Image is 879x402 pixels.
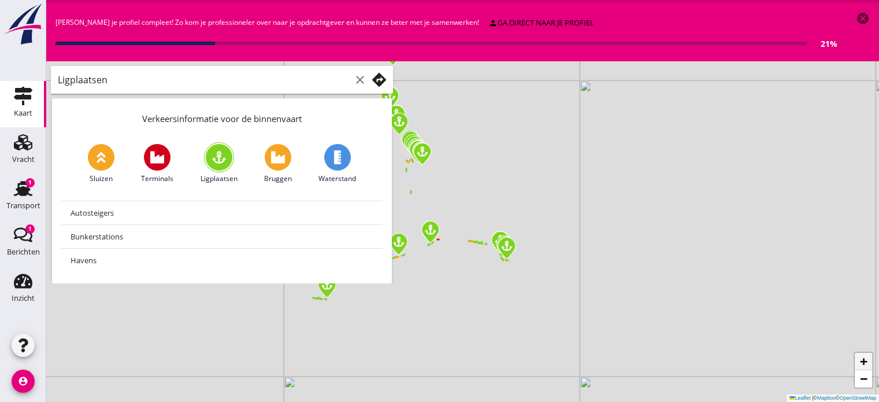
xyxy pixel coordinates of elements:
[71,253,373,267] div: Havens
[201,144,238,184] a: Ligplaatsen
[488,19,498,28] i: person
[855,370,872,388] a: Zoom out
[141,144,173,184] a: Terminals
[317,275,337,299] img: Marker
[490,230,510,254] img: Marker
[855,353,872,370] a: Zoom in
[496,236,517,260] img: Marker
[412,142,432,166] img: Marker
[496,235,516,260] img: Marker
[484,15,599,31] a: ga direct naar je profiel
[490,230,510,255] img: Marker
[14,109,32,117] div: Kaart
[55,12,837,52] div: [PERSON_NAME] je profiel compleet! Zo kom je professioneler over naar je opdrachtgever en kunnen ...
[411,141,432,165] img: Marker
[817,395,836,401] a: Mapbox
[411,141,431,165] img: Marker
[403,133,423,157] img: Marker
[408,139,428,163] img: Marker
[264,144,292,184] a: Bruggen
[388,232,409,256] img: Marker
[839,395,876,401] a: OpenStreetMap
[408,139,428,164] img: Marker
[856,12,870,25] i: cancel
[52,98,392,135] div: Verkeersinformatie voor de binnenvaart
[389,112,409,136] img: Marker
[406,137,426,161] img: Marker
[264,174,292,184] span: Bruggen
[141,174,173,184] span: Terminals
[71,230,373,244] div: Bunkerstations
[488,17,594,29] div: ga direct naar je profiel
[860,354,867,368] span: +
[58,71,351,89] input: Zoek faciliteit
[420,220,440,244] img: Marker
[787,394,879,402] div: © ©
[2,3,44,46] img: logo-small.a267ee39.svg
[88,144,114,184] a: Sluizen
[25,224,35,234] div: 1
[71,206,373,220] div: Autosteigers
[12,370,35,393] i: account_circle
[400,130,421,154] img: Marker
[400,129,420,153] img: Marker
[6,202,40,209] div: Transport
[405,135,425,159] img: Marker
[812,395,813,401] span: |
[353,73,367,87] i: clear
[318,144,356,184] a: Waterstand
[860,371,867,386] span: −
[12,156,35,163] div: Vracht
[495,234,515,259] img: Marker
[201,174,238,184] span: Ligplaatsen
[318,174,356,184] span: Waterstand
[12,294,35,302] div: Inzicht
[407,138,428,163] img: Marker
[807,38,837,50] div: 21%
[7,248,40,256] div: Berichten
[90,174,113,184] span: Sluizen
[25,178,35,187] div: 1
[789,395,810,401] a: Leaflet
